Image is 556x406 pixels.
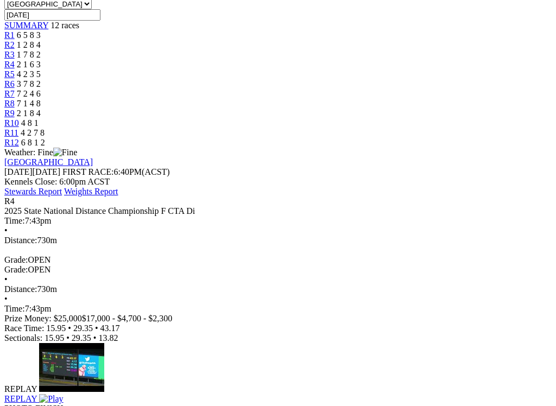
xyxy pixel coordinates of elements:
span: 13.82 [98,333,118,342]
div: Kennels Close: 6:00pm ACST [4,177,552,187]
div: 730m [4,236,552,245]
div: OPEN [4,265,552,275]
span: • [95,323,98,333]
a: R10 [4,118,19,128]
span: 15.95 [46,323,66,333]
div: 730m [4,284,552,294]
span: 29.35 [73,323,93,333]
span: Grade: [4,265,28,274]
a: Stewards Report [4,187,62,196]
a: R7 [4,89,15,98]
span: 15.95 [45,333,64,342]
div: Prize Money: $25,000 [4,314,552,323]
span: • [4,294,8,303]
a: R9 [4,109,15,118]
span: FIRST RACE: [62,167,113,176]
span: REPLAY [4,384,37,394]
a: R5 [4,69,15,79]
img: default.jpg [39,343,104,392]
span: 7 1 4 8 [17,99,41,108]
a: Weights Report [64,187,118,196]
span: Distance: [4,236,37,245]
span: 6 5 8 3 [17,30,41,40]
a: REPLAY Play [4,384,552,404]
a: R6 [4,79,15,88]
span: • [68,323,71,333]
span: $17,000 - $4,700 - $2,300 [82,314,173,323]
span: • [4,226,8,235]
span: 2 1 6 3 [17,60,41,69]
a: R12 [4,138,19,147]
img: Play [39,394,63,404]
span: 4 8 1 [21,118,39,128]
input: Select date [4,9,100,21]
span: Weather: Fine [4,148,77,157]
span: 6:40PM(ACST) [62,167,170,176]
span: 1 2 8 4 [17,40,41,49]
span: [DATE] [4,167,33,176]
a: R1 [4,30,15,40]
span: R4 [4,196,15,206]
span: Distance: [4,284,37,294]
span: 4 2 7 8 [21,128,45,137]
span: • [93,333,97,342]
span: Grade: [4,255,28,264]
span: • [4,275,8,284]
span: 2 1 8 4 [17,109,41,118]
span: Race Time: [4,323,44,333]
div: OPEN [4,255,552,265]
span: 12 races [50,21,79,30]
span: Time: [4,216,25,225]
div: 7:43pm [4,304,552,314]
span: 29.35 [72,333,91,342]
a: R3 [4,50,15,59]
a: R4 [4,60,15,69]
div: 2025 State National Distance Championship F CTA Di [4,206,552,216]
span: • [66,333,69,342]
img: Fine [53,148,77,157]
a: SUMMARY [4,21,48,30]
a: R8 [4,99,15,108]
span: 7 2 4 6 [17,89,41,98]
span: 4 2 3 5 [17,69,41,79]
span: 43.17 [100,323,120,333]
span: 1 7 8 2 [17,50,41,59]
span: 6 8 1 2 [21,138,45,147]
span: [DATE] [4,167,60,176]
span: 3 7 8 2 [17,79,41,88]
a: R2 [4,40,15,49]
span: Sectionals: [4,333,42,342]
span: REPLAY [4,394,37,403]
span: Time: [4,304,25,313]
div: 7:43pm [4,216,552,226]
a: R11 [4,128,18,137]
a: [GEOGRAPHIC_DATA] [4,157,93,167]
